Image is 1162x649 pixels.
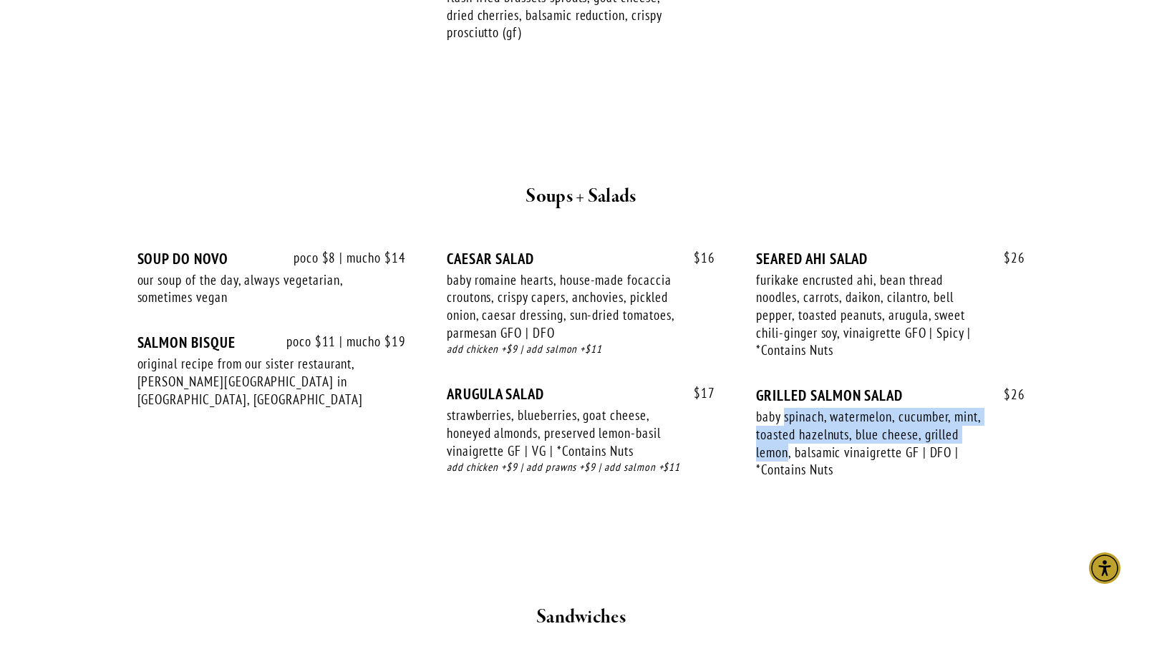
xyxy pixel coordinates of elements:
div: SEARED AHI SALAD [756,250,1025,268]
div: CAESAR SALAD [447,250,715,268]
div: furikake encrusted ahi, bean thread noodles, carrots, daikon, cilantro, bell pepper, toasted pean... [756,271,984,360]
span: poco $11 | mucho $19 [272,333,406,350]
span: poco $8 | mucho $14 [279,250,406,266]
div: our soup of the day, always vegetarian, sometimes vegan [137,271,365,306]
div: baby romaine hearts, house-made focaccia croutons, crispy capers, anchovies, pickled onion, caesa... [447,271,674,342]
div: ARUGULA SALAD [447,385,715,403]
div: GRILLED SALMON SALAD [756,386,1025,404]
span: 26 [989,386,1025,403]
span: $ [694,249,701,266]
div: strawberries, blueberries, goat cheese, honeyed almonds, preserved lemon-basil vinaigrette GF | V... [447,406,674,459]
span: 26 [989,250,1025,266]
div: Accessibility Menu [1089,552,1120,584]
div: baby spinach, watermelon, cucumber, mint, toasted hazelnuts, blue cheese, grilled lemon, balsamic... [756,408,984,479]
div: add chicken +$9 | add prawns +$9 | add salmon +$11 [447,459,715,476]
strong: Sandwiches [536,605,626,630]
span: $ [694,384,701,401]
div: original recipe from our sister restaurant, [PERSON_NAME][GEOGRAPHIC_DATA] in [GEOGRAPHIC_DATA], ... [137,355,365,408]
span: 17 [679,385,715,401]
span: 16 [679,250,715,266]
span: $ [1004,249,1011,266]
span: $ [1004,386,1011,403]
strong: Soups + Salads [526,184,636,209]
div: add chicken +$9 | add salmon +$11 [447,341,715,358]
div: SALMON BISQUE [137,333,406,351]
div: SOUP DO NOVO [137,250,406,268]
